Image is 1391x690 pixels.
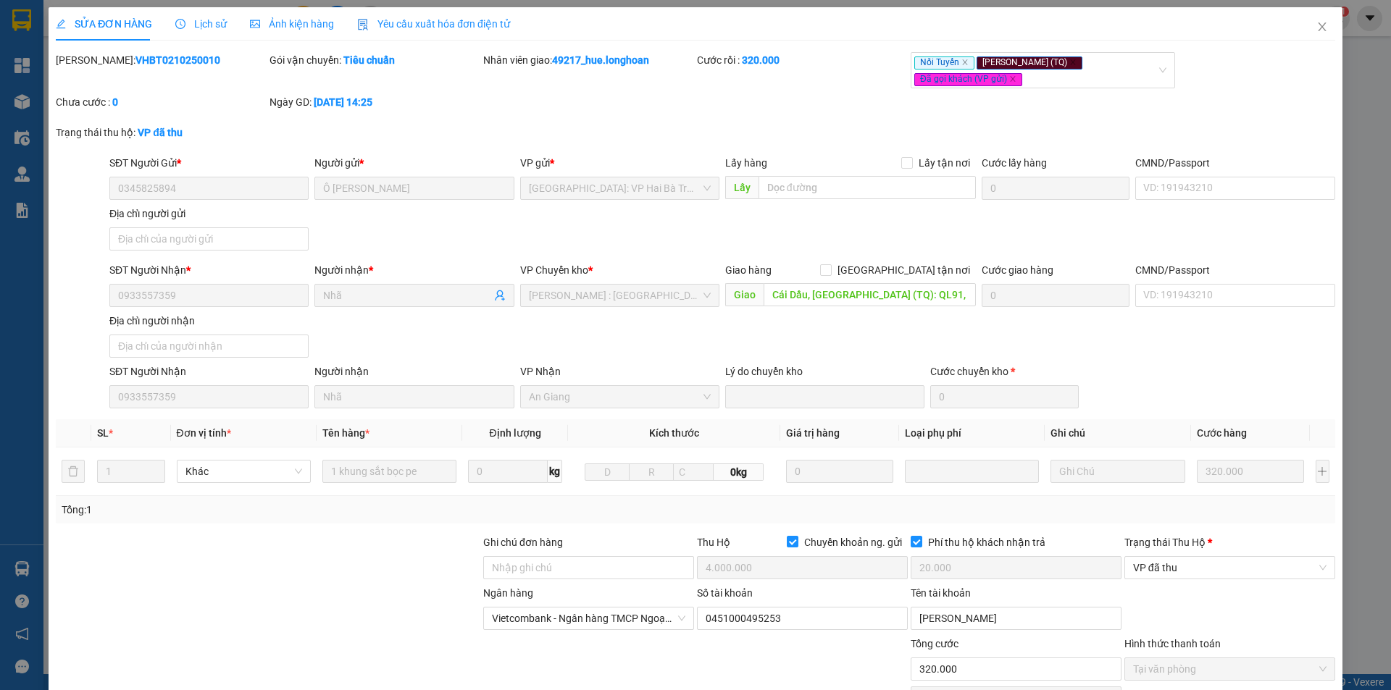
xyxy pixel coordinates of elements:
input: Cước giao hàng [982,284,1129,307]
b: 49217_hue.longhoan [552,54,649,66]
span: clock-circle [175,19,185,29]
span: Vietcombank - Ngân hàng TMCP Ngoại Thương Việt Nam [492,607,685,629]
span: Lấy hàng [725,157,767,169]
div: SĐT Người Nhận [109,363,309,379]
span: Tổng cước [911,638,958,649]
label: Tên tài khoản [911,587,971,599]
input: Địa chỉ của người nhận [109,335,309,358]
label: Cước lấy hàng [982,157,1047,169]
span: Đã gọi khách (VP gửi) [914,73,1022,86]
span: Cước hàng [1197,427,1247,439]
div: Ngày GD: [270,94,480,110]
span: close [1069,59,1077,66]
span: Giá trị hàng [786,427,840,439]
label: Số tài khoản [697,587,753,599]
input: Dọc đường [764,283,976,306]
input: R [629,463,674,481]
span: Chuyển khoản ng. gửi [798,534,908,550]
span: Tên hàng [322,427,369,439]
span: close [1316,21,1328,33]
input: 0 [1197,460,1305,483]
input: Tên tài khoản [911,607,1121,630]
div: Trạng thái Thu Hộ [1124,534,1335,550]
input: Địa chỉ của người gửi [109,227,309,251]
span: An Giang [529,386,711,408]
th: Loại phụ phí [899,419,1045,447]
span: Lấy tận nơi [913,155,976,171]
b: 320.000 [742,54,780,66]
label: Ngân hàng [483,587,533,599]
span: VP đã thu [1133,557,1327,578]
b: VHBT0210250010 [135,54,220,66]
span: Kích thước [649,427,699,439]
div: VP Nhận [520,363,719,379]
span: Giao hàng [725,264,772,276]
input: Ghi Chú [1050,460,1185,483]
label: Cước giao hàng [982,264,1053,276]
span: close [961,59,969,66]
div: Gói vận chuyển: [270,52,480,68]
span: close [1009,75,1016,83]
b: VP đã thu [138,127,183,138]
b: [DATE] 14:25 [314,96,372,108]
input: Số tài khoản [697,607,908,630]
b: 0 [112,96,118,108]
div: Nhân viên giao: [483,52,694,68]
div: [PERSON_NAME]: [56,52,267,68]
input: 0 [786,460,894,483]
label: Hình thức thanh toán [1124,638,1221,649]
input: C [673,463,714,481]
div: CMND/Passport [1135,155,1334,171]
span: 0kg [714,463,763,481]
span: [PERSON_NAME] (TQ) [977,56,1082,70]
div: Địa chỉ người nhận [109,313,309,329]
input: VD: Bàn, Ghế [322,460,456,483]
span: edit [56,19,66,29]
div: Chưa cước : [56,94,267,110]
input: D [585,463,630,481]
div: Người nhận [314,262,514,278]
span: Yêu cầu xuất hóa đơn điện tử [357,18,510,30]
span: Phí thu hộ khách nhận trả [922,534,1051,550]
span: picture [250,19,260,29]
div: SĐT Người Gửi [109,155,309,171]
button: plus [1316,460,1329,483]
span: Khác [185,460,302,482]
b: Tiêu chuẩn [343,54,395,66]
img: icon [357,19,369,30]
span: Hà Nội: VP Hai Bà Trưng [529,177,711,199]
span: Nối Tuyến [914,56,974,70]
div: VP gửi [520,155,719,171]
div: CMND/Passport [1135,262,1334,278]
span: Tại văn phòng [1133,658,1327,680]
span: user-add [494,290,506,301]
span: SL [97,427,109,439]
span: Lịch sử [175,18,227,30]
span: SỬA ĐƠN HÀNG [56,18,152,30]
span: Lấy [725,176,759,199]
button: delete [62,460,85,483]
th: Ghi chú [1045,419,1190,447]
div: Địa chỉ người gửi [109,206,309,222]
div: Lý do chuyển kho [725,363,924,379]
input: Cước lấy hàng [982,177,1129,200]
span: [GEOGRAPHIC_DATA] tận nơi [832,262,976,278]
div: Cước rồi : [697,52,908,68]
span: Ảnh kiện hàng [250,18,334,30]
div: Cước chuyển kho [930,363,1078,379]
span: Giao [725,283,764,306]
span: Thu Hộ [697,537,730,548]
span: Định lượng [489,427,540,439]
div: Trạng thái thu hộ: [56,125,320,140]
div: Người nhận [314,363,514,379]
input: Dọc đường [759,176,976,199]
div: Tổng: 1 [62,502,537,518]
span: Đơn vị tính [177,427,231,439]
button: Close [1302,7,1342,48]
span: kg [548,460,562,483]
span: VP Chuyển kho [520,264,588,276]
div: Người gửi [314,155,514,171]
span: Hồ Chí Minh : Kho Quận 12 [529,285,711,306]
div: SĐT Người Nhận [109,262,309,278]
input: Ghi chú đơn hàng [483,556,694,579]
